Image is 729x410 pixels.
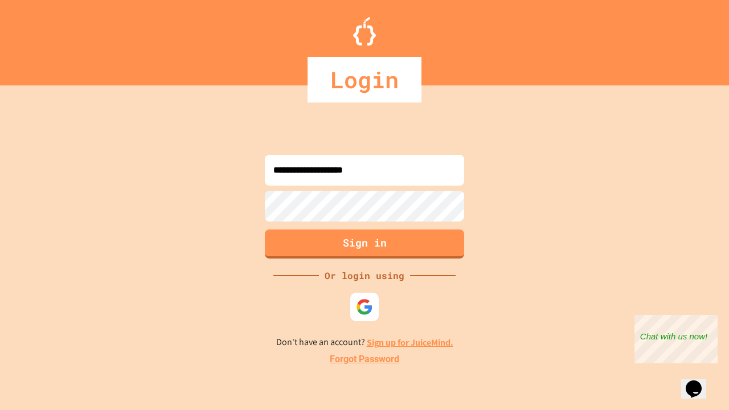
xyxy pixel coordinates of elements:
div: Login [308,57,421,102]
img: Logo.svg [353,17,376,46]
iframe: chat widget [634,315,718,363]
p: Don't have an account? [276,335,453,350]
a: Forgot Password [330,352,399,366]
a: Sign up for JuiceMind. [367,337,453,348]
iframe: chat widget [681,364,718,399]
div: Or login using [319,269,410,282]
button: Sign in [265,229,464,259]
img: google-icon.svg [356,298,373,315]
